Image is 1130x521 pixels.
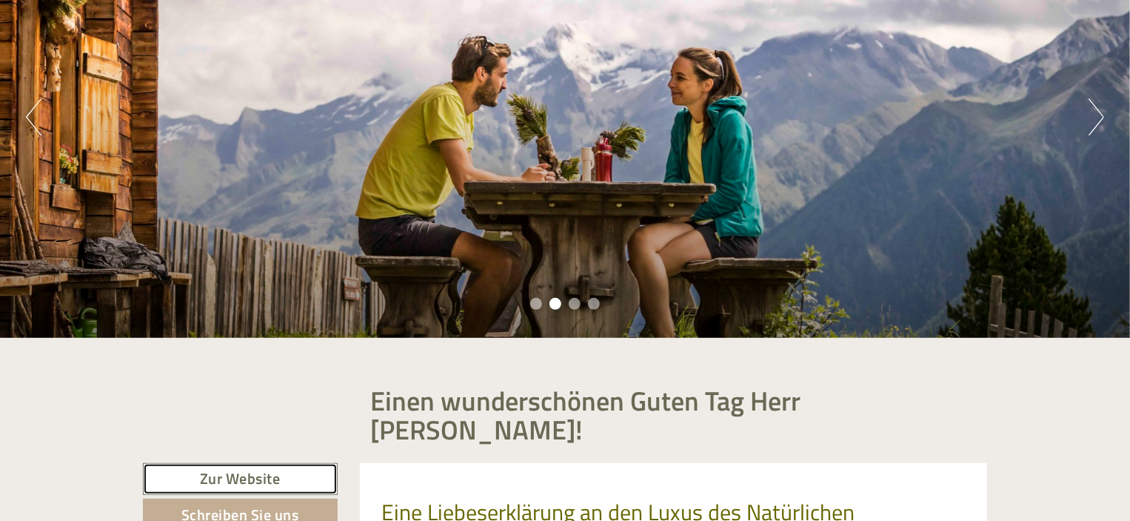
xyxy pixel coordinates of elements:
button: Next [1089,99,1104,136]
button: Previous [26,99,41,136]
a: Zur Website [143,463,338,495]
h1: Einen wunderschönen Guten Tag Herr [PERSON_NAME]! [371,386,977,445]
